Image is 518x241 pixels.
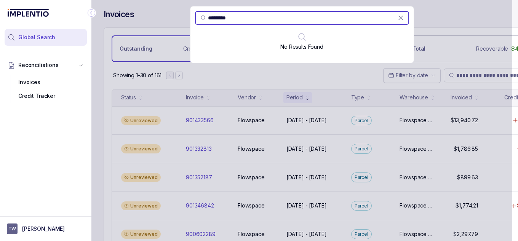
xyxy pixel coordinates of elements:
[5,57,87,73] button: Reconciliations
[7,223,85,234] button: User initials[PERSON_NAME]
[11,75,81,89] div: Invoices
[87,8,96,18] div: Collapse Icon
[11,89,81,103] div: Credit Tracker
[18,61,59,69] span: Reconciliations
[5,74,87,105] div: Reconciliations
[18,34,55,41] span: Global Search
[22,225,65,233] p: [PERSON_NAME]
[280,43,323,51] p: No Results Found
[7,223,18,234] span: User initials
